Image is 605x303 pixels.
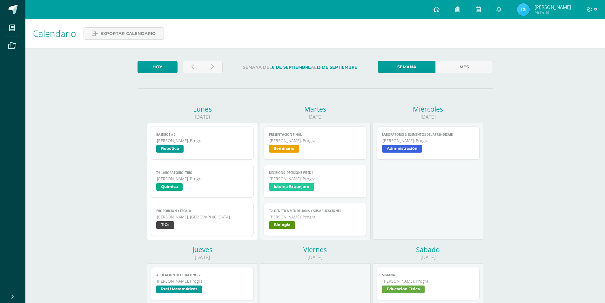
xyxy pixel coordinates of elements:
span: [PERSON_NAME]. Progra [383,279,474,284]
a: T2- Genética Mendeliana y sus aplicaciones[PERSON_NAME]. PrograBiología [264,203,367,236]
span: [PERSON_NAME]. Progra [383,138,474,143]
div: Martes [260,105,371,114]
span: Calendario [33,27,76,39]
div: Lunes [147,105,258,114]
span: Biología [269,221,295,229]
span: Mi Perfil [534,10,571,15]
span: Química [156,183,183,191]
span: [PERSON_NAME]. Progra [157,138,249,143]
span: [PERSON_NAME]. Progra [270,138,361,143]
div: [DATE] [373,254,483,261]
div: Jueves [147,245,258,254]
span: [PERSON_NAME]. Progra [157,279,249,284]
a: Aplicación de ecuacones 2[PERSON_NAME]. PrograPreU Matemáticas [151,267,254,300]
span: Administración [382,145,422,153]
span: Aplicación de ecuacones 2 [156,273,249,277]
span: TICs [156,221,174,229]
div: [DATE] [373,114,483,120]
span: T4- Laboratorio- trio [156,171,249,175]
span: T2- Genética Mendeliana y sus aplicaciones [269,209,361,213]
a: LABORATORIO 3: Elementos del aprendizaje.[PERSON_NAME]. PrograAdministración [377,127,480,160]
span: PreU Matemáticas [156,286,202,293]
a: Exportar calendario [84,27,164,40]
div: Miércoles [373,105,483,114]
span: Educación Física [382,286,425,293]
div: [DATE] [147,114,258,120]
a: Base bot # 2[PERSON_NAME]. PrograRobótica [151,127,254,160]
a: Semana [378,61,435,73]
a: Presentación final[PERSON_NAME]. PrograSeminario [264,127,367,160]
span: Presentación final [269,133,361,137]
span: [PERSON_NAME] [534,4,571,10]
span: Semana 3 [382,273,474,277]
a: Decisions, Decisions week 4[PERSON_NAME]. PrograIdioma Extranjero [264,165,367,198]
label: Semana del al [228,61,373,74]
a: Mes [435,61,493,73]
span: [PERSON_NAME]. [GEOGRAPHIC_DATA] [157,214,249,220]
span: [PERSON_NAME]. Progra [270,214,361,220]
span: [PERSON_NAME]. Progra [157,176,249,182]
span: Robótica [156,145,184,153]
div: Viernes [260,245,371,254]
a: Hoy [138,61,178,73]
span: [PERSON_NAME]. Progra [270,176,361,182]
div: Sábado [373,245,483,254]
strong: 13 de Septiembre [317,65,357,70]
a: T4- Laboratorio- trio[PERSON_NAME]. PrograQuímica [151,165,254,198]
span: Proporción y escala [156,209,249,213]
span: Decisions, Decisions week 4 [269,171,361,175]
div: [DATE] [147,254,258,261]
div: [DATE] [260,114,371,120]
span: Exportar calendario [100,28,156,39]
img: 651636e8bb3ebf80c0af00aaf6bf380f.png [517,3,530,16]
a: Proporción y escala[PERSON_NAME]. [GEOGRAPHIC_DATA]TICs [151,203,254,236]
span: Idioma Extranjero [269,183,314,191]
span: Seminario [269,145,299,153]
div: [DATE] [260,254,371,261]
span: Base bot # 2 [156,133,249,137]
span: LABORATORIO 3: Elementos del aprendizaje. [382,133,474,137]
strong: 8 de Septiembre [272,65,311,70]
a: Semana 3[PERSON_NAME]. PrograEducación Física [377,267,480,300]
